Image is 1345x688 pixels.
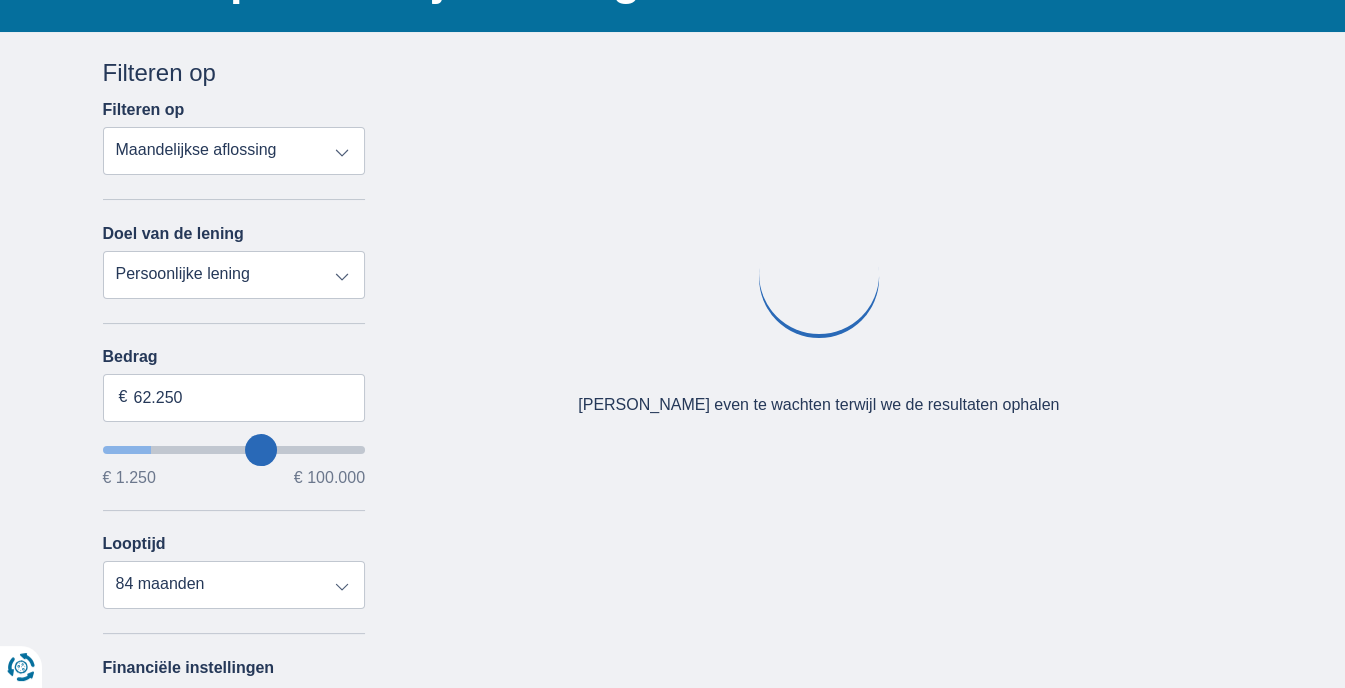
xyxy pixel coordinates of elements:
[578,394,1059,417] div: [PERSON_NAME] even te wachten terwijl we de resultaten ophalen
[103,446,366,454] input: wantToBorrow
[103,56,366,90] div: Filteren op
[294,470,365,486] span: € 100.000
[103,659,275,677] label: Financiële instellingen
[103,101,185,119] label: Filteren op
[103,535,166,553] label: Looptijd
[103,348,366,366] label: Bedrag
[103,225,244,243] label: Doel van de lening
[103,470,156,486] span: € 1.250
[119,386,128,409] span: €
